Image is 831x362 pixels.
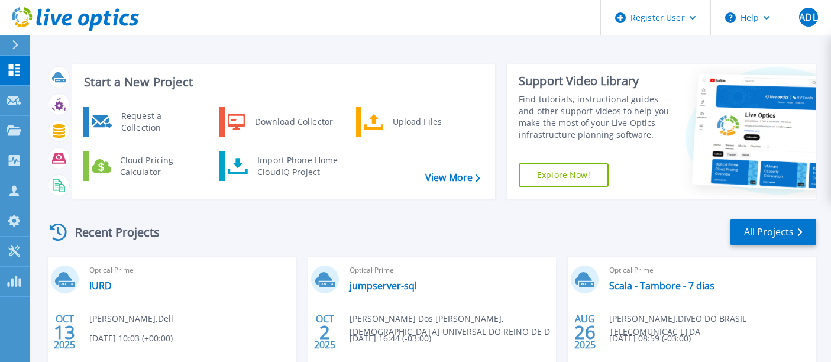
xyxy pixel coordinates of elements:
[54,327,75,337] span: 13
[519,73,673,89] div: Support Video Library
[730,219,816,245] a: All Projects
[356,107,477,137] a: Upload Files
[519,163,609,187] a: Explore Now!
[609,312,816,338] span: [PERSON_NAME] , DIVEO DO BRASIL TELECOMUNICAC LTDA
[519,93,673,141] div: Find tutorials, instructional guides and other support videos to help you make the most of your L...
[609,332,691,345] span: [DATE] 08:59 (-03:00)
[114,154,202,178] div: Cloud Pricing Calculator
[609,264,809,277] span: Optical Prime
[83,107,205,137] a: Request a Collection
[574,327,596,337] span: 26
[53,311,76,354] div: OCT 2025
[89,280,112,292] a: IURD
[249,110,338,134] div: Download Collector
[350,312,557,338] span: [PERSON_NAME] Dos [PERSON_NAME] , [DEMOGRAPHIC_DATA] UNIVERSAL DO REINO DE D
[84,76,480,89] h3: Start a New Project
[313,311,336,354] div: OCT 2025
[251,154,344,178] div: Import Phone Home CloudIQ Project
[115,110,202,134] div: Request a Collection
[387,110,474,134] div: Upload Files
[350,280,417,292] a: jumpserver-sql
[46,218,176,247] div: Recent Projects
[319,327,330,337] span: 2
[350,264,549,277] span: Optical Prime
[83,151,205,181] a: Cloud Pricing Calculator
[425,172,480,183] a: View More
[350,332,431,345] span: [DATE] 16:44 (-03:00)
[89,332,173,345] span: [DATE] 10:03 (+00:00)
[219,107,341,137] a: Download Collector
[799,12,817,22] span: ADL
[574,311,596,354] div: AUG 2025
[89,264,289,277] span: Optical Prime
[609,280,714,292] a: Scala - Tambore - 7 dias
[89,312,173,325] span: [PERSON_NAME] , Dell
